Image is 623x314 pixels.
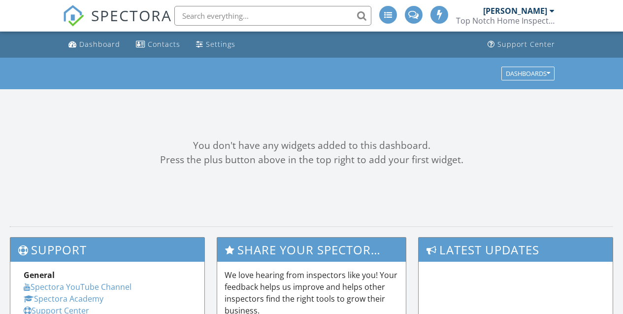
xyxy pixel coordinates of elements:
span: SPECTORA [91,5,172,26]
a: Settings [192,35,239,54]
h3: Share Your Spectora Experience [217,238,405,262]
div: Dashboards [506,70,550,77]
a: Spectora Academy [24,293,103,304]
a: Support Center [484,35,559,54]
a: Contacts [132,35,184,54]
h3: Support [10,238,204,262]
div: Contacts [148,39,180,49]
div: Support Center [497,39,555,49]
div: Settings [206,39,235,49]
div: Top Notch Home Inspections [456,16,555,26]
div: Dashboard [79,39,120,49]
a: Dashboard [65,35,124,54]
div: You don't have any widgets added to this dashboard. [10,139,613,153]
img: The Best Home Inspection Software - Spectora [63,5,84,27]
div: [PERSON_NAME] [483,6,547,16]
a: Spectora YouTube Channel [24,281,131,292]
a: SPECTORA [63,13,172,34]
div: Press the plus button above in the top right to add your first widget. [10,153,613,167]
button: Dashboards [501,67,555,80]
input: Search everything... [174,6,371,26]
strong: General [24,270,55,280]
h3: Latest Updates [419,238,613,262]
